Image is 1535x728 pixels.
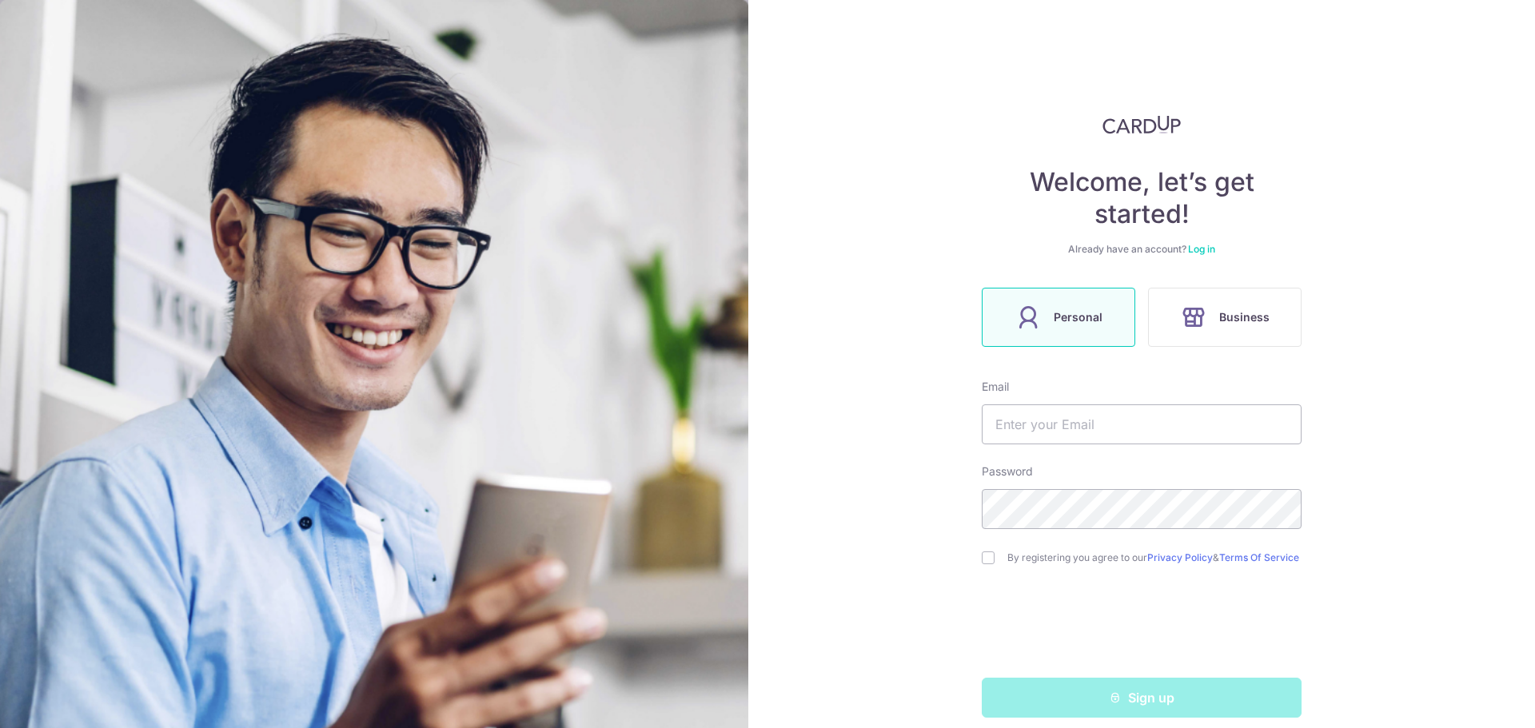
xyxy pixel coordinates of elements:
[982,463,1033,479] label: Password
[1054,308,1102,327] span: Personal
[975,288,1142,347] a: Personal
[982,243,1302,256] div: Already have an account?
[1007,551,1302,564] label: By registering you agree to our &
[1142,288,1308,347] a: Business
[982,404,1302,444] input: Enter your Email
[1188,243,1215,255] a: Log in
[982,379,1009,395] label: Email
[1020,596,1263,658] iframe: reCAPTCHA
[982,166,1302,230] h4: Welcome, let’s get started!
[1219,551,1299,563] a: Terms Of Service
[1102,115,1181,134] img: CardUp Logo
[1147,551,1213,563] a: Privacy Policy
[1219,308,1270,327] span: Business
